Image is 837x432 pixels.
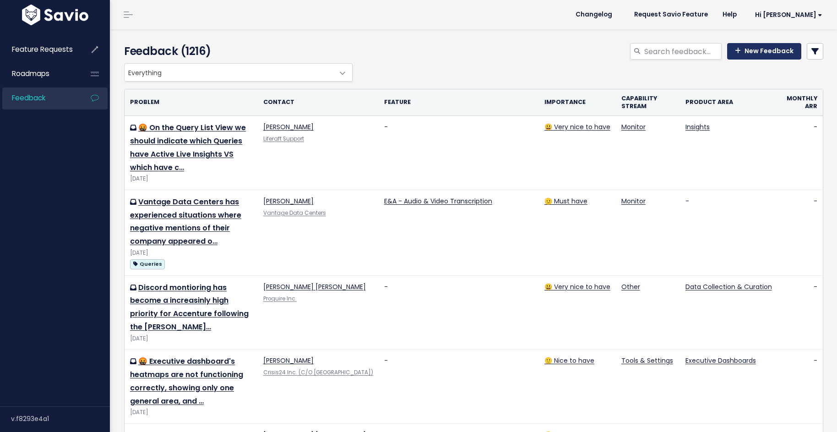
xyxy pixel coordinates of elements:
[685,122,710,131] a: Insights
[379,275,539,350] td: -
[130,356,243,406] a: 🤬 Executive dashboard's heatmaps are not functioning correctly, showing only one general area, and …
[2,63,76,84] a: Roadmaps
[779,116,823,190] td: -
[2,39,76,60] a: Feature Requests
[263,122,314,131] a: [PERSON_NAME]
[621,356,673,365] a: Tools & Settings
[544,356,594,365] a: 🙂 Nice to have
[263,135,304,142] a: Liferaft Support
[727,43,801,60] a: New Feedback
[779,190,823,275] td: -
[12,93,45,103] span: Feedback
[130,174,252,184] div: [DATE]
[621,197,646,206] a: Monitor
[263,197,314,206] a: [PERSON_NAME]
[258,89,379,116] th: Contact
[130,259,165,269] span: Queries
[130,197,241,246] a: Vantage Data Centers has experienced situations where negative mentions of their company appeared o…
[124,63,353,82] span: Everything
[130,334,252,344] div: [DATE]
[616,89,680,116] th: Capability stream
[130,122,246,172] a: 🤬 On the Query List View we should indicate which Queries have Active Live Insights VS which have c…
[779,350,823,424] td: -
[130,258,165,269] a: Queries
[124,43,348,60] h4: Feedback (1216)
[130,408,252,417] div: [DATE]
[379,89,539,116] th: Feature
[20,5,91,25] img: logo-white.9d6f32f41409.svg
[130,248,252,258] div: [DATE]
[263,295,297,302] a: Proquire Inc.
[539,89,616,116] th: Importance
[263,369,373,376] a: Crisis24 Inc. (C/O [GEOGRAPHIC_DATA])
[621,122,646,131] a: Monitor
[379,350,539,424] td: -
[576,11,612,18] span: Changelog
[125,64,334,81] span: Everything
[744,8,830,22] a: Hi [PERSON_NAME]
[2,87,76,109] a: Feedback
[685,282,772,291] a: Data Collection & Curation
[384,197,492,206] a: E&A - Audio & Video Transcription
[680,89,779,116] th: Product Area
[621,282,640,291] a: Other
[12,69,49,78] span: Roadmaps
[779,89,823,116] th: Monthly ARR
[379,116,539,190] td: -
[130,282,249,332] a: Discord montioring has become a increasinly high priority for Accenture following the [PERSON_NAME]…
[125,89,258,116] th: Problem
[12,44,73,54] span: Feature Requests
[544,122,610,131] a: 😃 Very nice to have
[685,356,756,365] a: Executive Dashboards
[544,197,587,206] a: 🫡 Must have
[544,282,610,291] a: 😃 Very nice to have
[680,190,779,275] td: -
[11,407,110,431] div: v.f8293e4a1
[627,8,715,22] a: Request Savio Feature
[643,43,722,60] input: Search feedback...
[715,8,744,22] a: Help
[263,209,326,217] a: Vantage Data Centers
[779,275,823,350] td: -
[755,11,822,18] span: Hi [PERSON_NAME]
[263,356,314,365] a: [PERSON_NAME]
[263,282,366,291] a: [PERSON_NAME] [PERSON_NAME]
